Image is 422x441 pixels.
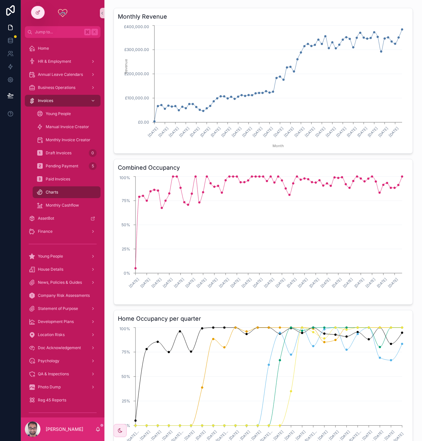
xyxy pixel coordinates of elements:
span: Development Plans [38,319,74,324]
text: [DATE] [320,277,331,289]
text: [DATE] [147,126,159,138]
a: Pending Payment5 [33,160,101,172]
h3: Monthly Revenue [118,12,409,21]
text: [DATE] [346,126,358,138]
a: Location Risks [25,329,101,341]
p: [PERSON_NAME] [46,426,83,433]
tspan: 0% [124,271,130,276]
text: [DATE] [336,126,347,138]
text: [DATE] [168,126,180,138]
text: [DATE] [241,126,253,138]
span: Doc Acknowledgement [38,345,81,350]
span: HR & Employment [38,59,71,64]
text: [DATE] [283,126,295,138]
text: [DATE] [304,126,316,138]
a: AssetBot [25,212,101,224]
div: 5 [89,162,97,170]
a: Charts [33,186,101,198]
tspan: £200,000.00 [124,71,149,76]
tspan: £100,000.00 [125,95,149,100]
tspan: 75% [122,198,130,203]
a: Development Plans [25,316,101,328]
text: [DATE] [376,277,388,289]
span: Pending Payment [46,163,78,169]
span: Young People [38,254,63,259]
a: HR & Employment [25,56,101,67]
text: [DATE] [356,126,368,138]
text: [DATE] [387,277,399,289]
text: [DATE] [207,277,219,289]
a: QA & Inspections [25,368,101,380]
a: Annual Leave Calendars [25,69,101,80]
div: 0 [89,149,97,157]
text: [DATE] [297,277,309,289]
a: Doc Acknowledgement [25,342,101,354]
text: [DATE] [184,277,196,289]
span: Statement of Purpose [38,306,78,311]
text: [DATE] [220,126,232,138]
span: Manual Invoice Creator [46,124,89,129]
img: App logo [57,8,68,18]
span: Paid Invoices [46,177,70,182]
div: scrollable content [21,38,104,417]
tspan: 25% [122,399,130,403]
text: [DATE] [262,126,274,138]
div: chart [118,24,409,149]
text: [DATE] [196,277,208,289]
text: [DATE] [128,277,140,289]
text: [DATE] [353,277,365,289]
text: [DATE] [158,126,169,138]
span: Home [38,46,49,51]
a: Monthly Invoice Creator [33,134,101,146]
span: Finance [38,229,53,234]
span: Charts [46,190,58,195]
text: [DATE] [179,126,190,138]
text: [DATE] [189,126,201,138]
span: House Details [38,267,63,272]
a: House Details [25,263,101,275]
tspan: £0.00 [138,120,149,125]
text: [DATE] [173,277,185,289]
span: QA & Inspections [38,371,69,377]
span: Draft Invoices [46,150,71,156]
text: [DATE] [342,277,354,289]
tspan: 25% [122,246,130,251]
span: Monthly Invoice Creator [46,137,90,143]
span: Invoices [38,98,53,103]
text: [DATE] [252,126,263,138]
text: [DATE] [151,277,163,289]
tspan: 50% [121,374,130,379]
tspan: 0% [124,423,130,428]
span: Photo Dump [38,384,61,390]
span: Company Risk Assessments [38,293,90,298]
a: News, Policies & Guides [25,277,101,288]
text: [DATE] [231,126,242,138]
h3: Home Occupancy per quarter [118,314,409,323]
tspan: Month [273,144,284,148]
text: [DATE] [241,277,253,289]
button: Jump to...K [25,26,101,38]
text: [DATE] [274,277,286,289]
tspan: Revenue [124,59,128,74]
text: [DATE] [315,126,326,138]
div: chart [118,175,409,300]
tspan: 100% [119,326,130,331]
text: [DATE] [388,126,399,138]
a: Company Risk Assessments [25,290,101,301]
span: Young People [46,111,71,116]
text: [DATE] [263,277,275,289]
text: [DATE] [218,277,230,289]
text: [DATE] [273,126,284,138]
text: [DATE] [162,277,174,289]
span: AssetBot [38,216,54,221]
text: [DATE] [139,277,151,289]
a: Manual Invoice Creator [33,121,101,133]
span: Location Risks [38,332,65,337]
text: [DATE] [229,277,241,289]
tspan: 50% [121,222,130,227]
a: Psychology [25,355,101,367]
text: [DATE] [252,277,264,289]
text: [DATE] [199,126,211,138]
span: Annual Leave Calendars [38,72,83,77]
text: [DATE] [365,277,376,289]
